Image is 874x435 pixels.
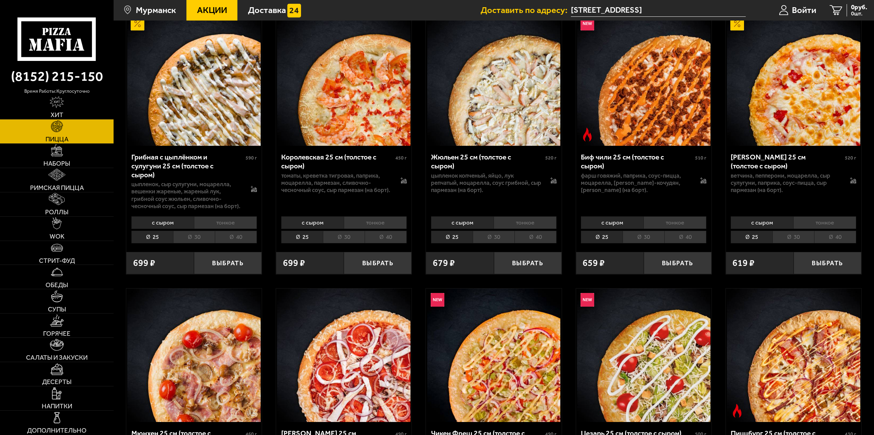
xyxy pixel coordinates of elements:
li: с сыром [581,216,643,229]
button: Выбрать [344,252,412,274]
img: Биф чили 25 см (толстое с сыром) [577,13,710,146]
span: 0 шт. [851,11,867,16]
span: 619 ₽ [732,258,755,268]
a: Петровская 25 см (толстое с сыром) [276,289,412,422]
span: Напитки [42,403,72,409]
p: ветчина, пепперони, моцарелла, сыр сулугуни, паприка, соус-пицца, сыр пармезан (на борт). [731,172,841,194]
li: 40 [514,231,557,243]
span: Мурманск [136,6,176,15]
li: 25 [131,231,173,243]
a: АкционныйПрошутто Формаджио 25 см (толстое с сыром) [726,13,861,146]
span: 520 г [845,155,856,161]
span: Доставка [248,6,286,15]
div: Биф чили 25 см (толстое с сыром) [581,153,693,170]
img: Мюнхен 25 см (толстое с сыром) [127,289,261,422]
img: 15daf4d41897b9f0e9f617042186c801.svg [287,4,301,17]
img: Грибная с цыплёнком и сулугуни 25 см (толстое с сыром) [127,13,261,146]
p: фарш говяжий, паприка, соус-пицца, моцарелла, [PERSON_NAME]-кочудян, [PERSON_NAME] (на борт). [581,172,691,194]
a: Мюнхен 25 см (толстое с сыром) [126,289,262,422]
button: Выбрать [794,252,861,274]
li: 30 [173,231,215,243]
span: Обеды [45,282,68,288]
div: Грибная с цыплёнком и сулугуни 25 см (толстое с сыром) [131,153,244,179]
img: Новинка [431,293,444,307]
li: 30 [323,231,365,243]
img: Острое блюдо [730,404,744,418]
div: Королевская 25 см (толстое с сыром) [281,153,394,170]
img: Новинка [581,293,594,307]
img: Акционный [730,17,744,30]
p: цыпленок копченый, яйцо, лук репчатый, моцарелла, соус грибной, сыр пармезан (на борт). [431,172,541,194]
li: 40 [365,231,407,243]
p: томаты, креветка тигровая, паприка, моцарелла, пармезан, сливочно-чесночный соус, сыр пармезан (н... [281,172,391,194]
li: 40 [664,231,706,243]
li: 40 [215,231,257,243]
li: 40 [814,231,856,243]
div: Жюльен 25 см (толстое с сыром) [431,153,544,170]
span: Супы [48,306,66,312]
button: Выбрать [494,252,562,274]
li: 30 [473,231,514,243]
span: Римская пицца [30,184,84,191]
li: тонкое [643,216,706,229]
span: 0 руб. [851,4,867,11]
span: Войти [792,6,816,15]
img: Королевская 25 см (толстое с сыром) [277,13,410,146]
div: [PERSON_NAME] 25 см (толстое с сыром) [731,153,843,170]
span: Роллы [45,209,68,215]
li: 30 [772,231,814,243]
li: 25 [431,231,473,243]
input: Ваш адрес доставки [571,4,746,17]
span: Доставить по адресу: [481,6,571,15]
span: Стрит-фуд [39,257,75,264]
img: Чикен Фреш 25 см (толстое с сыром) [427,289,561,422]
a: Острое блюдоПиццбург 25 см (толстое с сыром) [726,289,861,422]
a: НовинкаЧикен Фреш 25 см (толстое с сыром) [426,289,561,422]
span: 450 г [395,155,407,161]
span: WOK [50,233,64,240]
li: 30 [623,231,664,243]
li: тонкое [793,216,856,229]
span: 679 ₽ [433,258,455,268]
span: Акции [197,6,227,15]
span: Десерты [42,379,71,385]
span: Хит [51,112,63,118]
span: Салаты и закуски [26,354,88,361]
li: тонкое [494,216,557,229]
li: с сыром [431,216,494,229]
img: Жюльен 25 см (толстое с сыром) [427,13,561,146]
a: НовинкаЦезарь 25 см (толстое с сыром) [576,289,712,422]
img: Острое блюдо [581,128,594,141]
span: 520 г [545,155,557,161]
a: НовинкаОстрое блюдоБиф чили 25 см (толстое с сыром) [576,13,712,146]
img: Цезарь 25 см (толстое с сыром) [577,289,710,422]
li: с сыром [281,216,344,229]
span: 699 ₽ [133,258,155,268]
span: 659 ₽ [583,258,605,268]
span: Наборы [43,160,70,167]
span: улица Папанина, 14 [571,4,746,17]
li: 25 [581,231,623,243]
span: Горячее [43,330,70,337]
li: 25 [731,231,772,243]
span: 699 ₽ [283,258,305,268]
img: Акционный [131,17,144,30]
span: Дополнительно [27,427,87,434]
button: Выбрать [644,252,712,274]
li: с сыром [131,216,194,229]
a: АкционныйГрибная с цыплёнком и сулугуни 25 см (толстое с сыром) [126,13,262,146]
span: Пицца [45,136,68,142]
img: Петровская 25 см (толстое с сыром) [277,289,410,422]
li: с сыром [731,216,793,229]
span: 590 г [246,155,257,161]
a: Жюльен 25 см (толстое с сыром) [426,13,561,146]
img: Прошутто Формаджио 25 см (толстое с сыром) [727,13,860,146]
li: тонкое [344,216,407,229]
img: Новинка [581,17,594,30]
li: тонкое [194,216,257,229]
span: 510 г [695,155,706,161]
button: Выбрать [194,252,262,274]
a: Королевская 25 см (толстое с сыром) [276,13,412,146]
p: цыпленок, сыр сулугуни, моцарелла, вешенки жареные, жареный лук, грибной соус Жюльен, сливочно-че... [131,181,242,210]
li: 25 [281,231,323,243]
